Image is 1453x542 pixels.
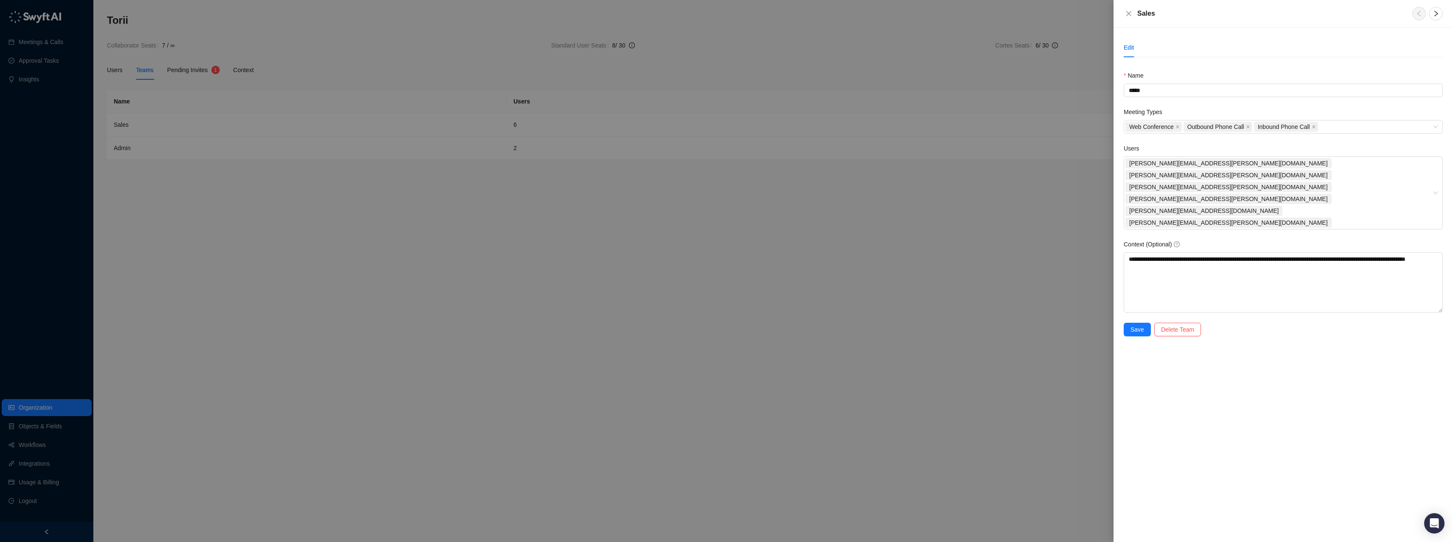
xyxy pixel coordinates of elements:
[1125,182,1332,192] span: daniel.zakharia@toriihq.com
[1124,43,1134,52] div: Edit
[1258,122,1310,131] span: Inbound Phone Call
[1125,218,1332,228] span: melanie.becker@toriihq.com
[1254,122,1318,132] span: Inbound Phone Call
[1161,325,1194,334] span: Delete Team
[1129,182,1328,192] span: [PERSON_NAME][EMAIL_ADDRESS][PERSON_NAME][DOMAIN_NAME]
[1184,122,1252,132] span: Outbound Phone Call
[1125,170,1332,180] span: timothy.knipe@toriihq.com
[1154,323,1201,336] button: Delete Team
[1312,125,1316,129] span: close
[1433,10,1439,17] span: right
[1246,125,1250,129] span: close
[1125,206,1282,216] span: brooke.youldon@toriihq.com
[1129,170,1328,180] span: [PERSON_NAME][EMAIL_ADDRESS][PERSON_NAME][DOMAIN_NAME]
[1129,218,1328,227] span: [PERSON_NAME][EMAIL_ADDRESS][PERSON_NAME][DOMAIN_NAME]
[1125,158,1332,168] span: frank.antonucci@toriihq.com
[1137,8,1155,19] h5: Sales
[1129,194,1328,204] span: [PERSON_NAME][EMAIL_ADDRESS][PERSON_NAME][DOMAIN_NAME]
[1124,84,1443,97] input: Name
[1124,240,1186,249] label: Context (Optional)
[1174,241,1180,247] span: question-circle
[1124,252,1443,313] textarea: Context (Optional)
[1129,159,1328,168] span: [PERSON_NAME][EMAIL_ADDRESS][PERSON_NAME][DOMAIN_NAME]
[1124,107,1168,117] label: Meeting Types
[1125,194,1332,204] span: rachel.castan@toriihq.com
[1130,325,1144,334] span: Save
[1125,10,1132,17] span: close
[1129,206,1279,215] span: [PERSON_NAME][EMAIL_ADDRESS][DOMAIN_NAME]
[1424,513,1445,534] div: Open Intercom Messenger
[1124,8,1134,19] button: Close
[1125,122,1182,132] span: Web Conference
[1129,122,1174,131] span: Web Conference
[1124,144,1145,153] label: Users
[1187,122,1244,131] span: Outbound Phone Call
[1124,71,1150,80] label: Name
[1124,323,1151,336] button: Save
[1175,125,1180,129] span: close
